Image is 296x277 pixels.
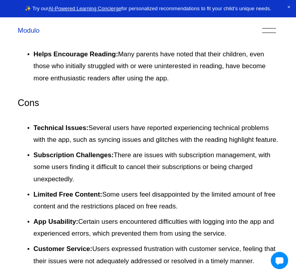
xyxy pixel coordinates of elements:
p: Many parents have noted that their children, even those who initially struggled with or were unin... [33,48,278,84]
strong: Technical Issues: [33,124,89,132]
strong: Helps Encourage Reading: [33,50,118,58]
h3: Cons [18,97,278,109]
strong: Customer Service: [33,245,92,253]
strong: Subscription Challenges: [33,151,114,159]
p: Certain users encountered difficulties with logging into the app and experienced errors, which pr... [33,216,278,240]
p: Some users feel disappointed by the limited amount of free content and the restrictions placed on... [33,189,278,213]
p: Several users have reported experiencing technical problems with the app, such as syncing issues ... [33,122,278,146]
a: Modulo [18,27,39,34]
p: Users expressed frustration with customer service, feeling that their issues were not adequately ... [33,243,278,267]
strong: App Usability: [33,218,78,225]
strong: Limited Free Content: [33,191,102,198]
a: AI-Powered Learning Concierge [48,6,121,11]
p: There are issues with subscription management, with some users finding it difficult to cancel the... [33,149,278,185]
